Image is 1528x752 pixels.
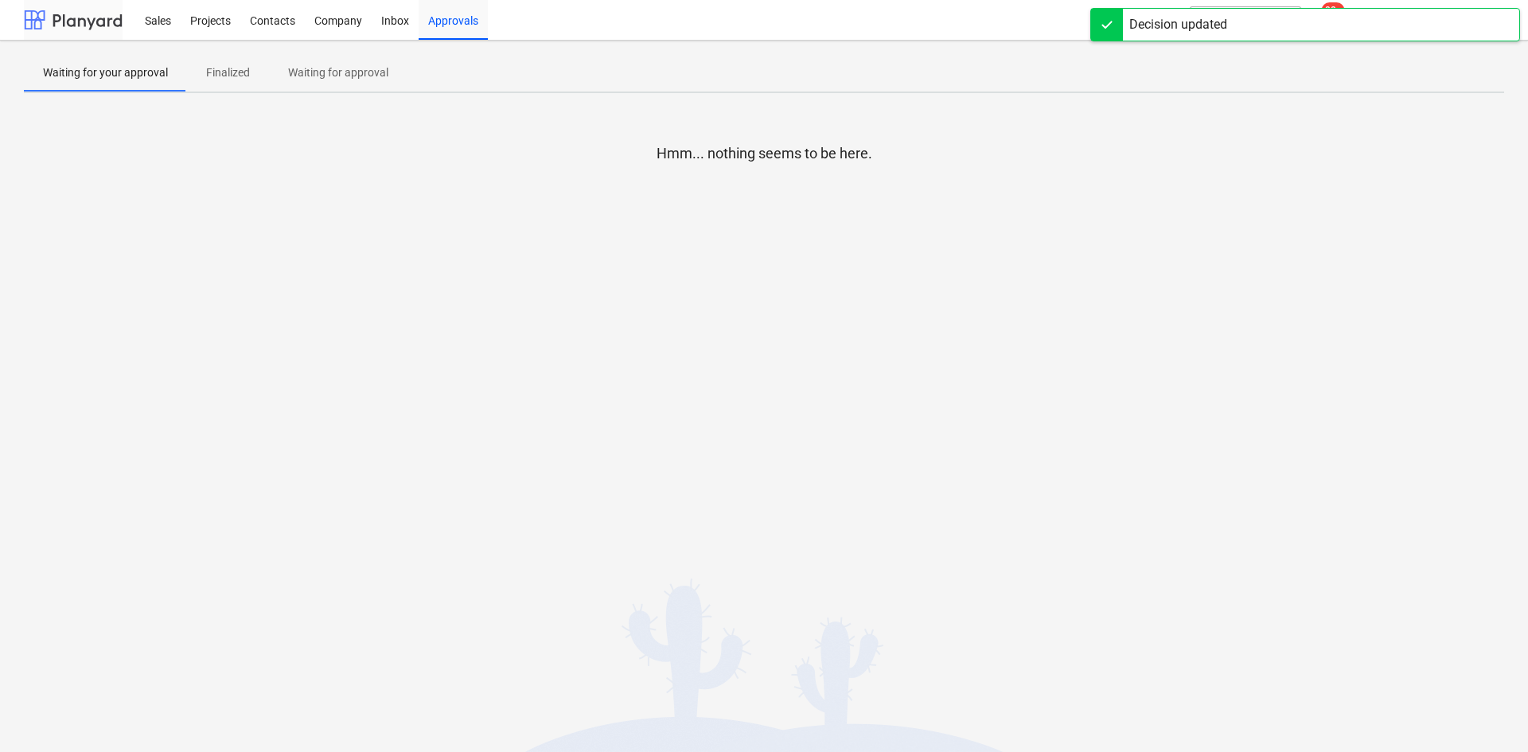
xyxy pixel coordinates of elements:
p: Waiting for approval [288,64,388,81]
p: Hmm... nothing seems to be here. [657,144,872,163]
iframe: Chat Widget [1448,676,1528,752]
div: Decision updated [1129,15,1227,34]
p: Waiting for your approval [43,64,168,81]
div: Widget de chat [1448,676,1528,752]
p: Finalized [206,64,250,81]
